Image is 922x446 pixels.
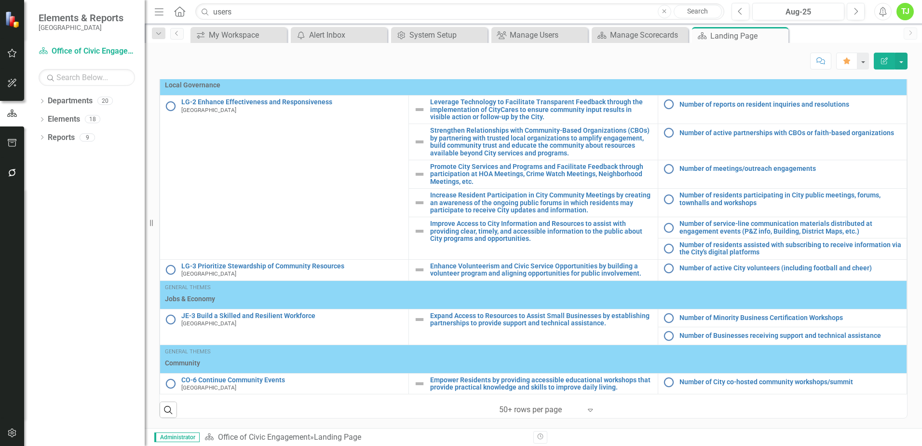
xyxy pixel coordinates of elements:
td: Double-Click to Edit [160,280,907,309]
img: No Information [663,243,675,254]
img: No Information [165,100,176,112]
a: Leverage Technology to Facilitate Transparent Feedback through the implementation of CityCares to... [430,98,652,121]
a: My Workspace [193,29,285,41]
span: Community [165,358,902,368]
img: ClearPoint Strategy [5,11,22,28]
td: Double-Click to Edit Right Click for Context Menu [658,96,907,124]
img: No Information [165,378,176,390]
td: Double-Click to Edit Right Click for Context Menu [160,96,409,260]
button: TJ [896,3,914,20]
td: Double-Click to Edit Right Click for Context Menu [658,259,907,280]
td: Double-Click to Edit Right Click for Context Menu [658,327,907,345]
div: 20 [97,97,113,105]
img: No Information [165,314,176,325]
div: My Workspace [209,29,285,41]
a: Departments [48,96,93,107]
td: Double-Click to Edit Right Click for Context Menu [409,217,658,260]
td: Double-Click to Edit Right Click for Context Menu [160,259,409,280]
a: Number of reports on resident inquiries and resolutions [679,101,902,108]
div: Manage Scorecards [610,29,686,41]
div: » [204,432,526,443]
td: Double-Click to Edit Right Click for Context Menu [658,373,907,394]
span: Administrator [154,432,200,442]
a: Promote City Services and Programs and Facilitate Feedback through participation at HOA Meetings,... [430,163,652,185]
td: Double-Click to Edit Right Click for Context Menu [409,189,658,217]
span: Jobs & Economy [165,294,902,304]
input: Search ClearPoint... [195,3,724,20]
td: Double-Click to Edit Right Click for Context Menu [409,160,658,188]
div: General Themes [165,284,902,292]
a: Number of service-line communication materials distributed at engagement events (P&Z info, Buildi... [679,220,902,235]
img: No Information [663,127,675,139]
a: LG-3 Prioritize Stewardship of Community Resources [181,263,404,270]
a: Elements [48,114,80,125]
td: Double-Click to Edit [160,345,907,373]
img: No Information [663,312,675,324]
img: No Information [663,222,675,234]
td: Double-Click to Edit Right Click for Context Menu [409,96,658,124]
img: Not Defined [414,136,425,148]
a: JE-3 Build a Skilled and Resilient Workforce [181,312,404,320]
td: Double-Click to Edit Right Click for Context Menu [409,373,658,394]
td: Double-Click to Edit Right Click for Context Menu [658,309,907,327]
a: Reports [48,132,75,143]
td: Double-Click to Edit Right Click for Context Menu [658,160,907,188]
a: Number of active partnerships with CBOs or faith-based organizations [679,129,902,137]
td: Double-Click to Edit [160,67,907,96]
a: Enhance Volunteerism and Civic Service Opportunities by building a volunteer program and aligning... [430,263,652,278]
td: Double-Click to Edit Right Click for Context Menu [658,124,907,160]
a: Number of residents assisted with subscribing to receive information via the City's digital platf... [679,241,902,256]
img: Not Defined [414,264,425,276]
button: Aug-25 [752,3,844,20]
a: CO-6 Continue Community Events [181,376,404,384]
a: System Setup [393,29,485,41]
img: No Information [663,263,675,274]
span: Local Governance [165,80,902,90]
a: Number of active City volunteers (including football and cheer) [679,265,902,272]
td: Double-Click to Edit Right Click for Context Menu [658,217,907,238]
div: General Themes [165,348,902,356]
small: [GEOGRAPHIC_DATA] [39,24,123,31]
a: Number of Minority Business Certification Workshops [679,314,902,321]
a: Number of Businesses receiving support and technical assistance [679,332,902,339]
a: Strengthen Relationships with Community-Based Organizations (CBOs) by partnering with trusted loc... [430,127,652,157]
a: Manage Users [494,29,585,41]
img: Not Defined [414,314,425,325]
td: Double-Click to Edit Right Click for Context Menu [658,189,907,217]
span: [GEOGRAPHIC_DATA] [181,107,236,113]
td: Double-Click to Edit Right Click for Context Menu [160,309,409,345]
td: Double-Click to Edit Right Click for Context Menu [409,259,658,280]
div: 9 [80,133,95,141]
a: Number of residents participating in City public meetings, forums, townhalls and workshops [679,192,902,207]
div: Alert Inbox [309,29,385,41]
div: System Setup [409,29,485,41]
img: Not Defined [414,225,425,237]
img: No Information [663,330,675,342]
a: Number of City co-hosted community workshops/summit [679,378,902,386]
a: Alert Inbox [293,29,385,41]
img: No Information [663,163,675,175]
img: No Information [663,194,675,205]
div: Aug-25 [756,6,841,18]
input: Search Below... [39,69,135,86]
img: No Information [165,264,176,276]
td: Double-Click to Edit Right Click for Context Menu [160,373,409,394]
a: Increase Resident Participation in City Community Meetings by creating an awareness of the ongoin... [430,192,652,214]
img: Not Defined [414,168,425,180]
a: Office of Civic Engagement [218,432,310,442]
a: Empower Residents by providing accessible educational workshops that provide practical knowledge ... [430,376,652,391]
a: Search [674,5,722,18]
a: Manage Scorecards [594,29,686,41]
a: Number of meetings/outreach engagements [679,165,902,172]
span: [GEOGRAPHIC_DATA] [181,270,236,277]
div: Landing Page [710,30,786,42]
img: Not Defined [414,378,425,390]
td: Double-Click to Edit Right Click for Context Menu [409,309,658,345]
img: Not Defined [414,197,425,209]
img: Not Defined [414,104,425,115]
a: Improve Access to City Information and Resources to assist with providing clear, timely, and acce... [430,220,652,242]
td: Double-Click to Edit Right Click for Context Menu [409,124,658,160]
img: No Information [663,98,675,110]
span: [GEOGRAPHIC_DATA] [181,384,236,391]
